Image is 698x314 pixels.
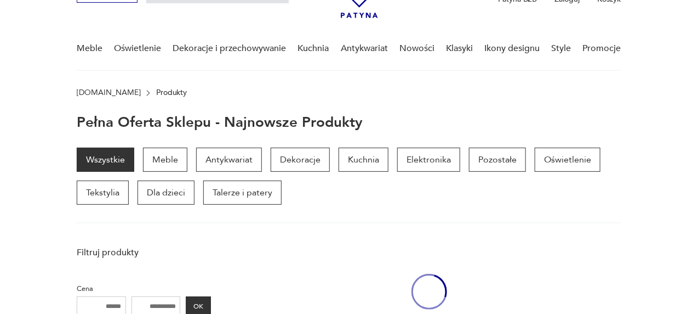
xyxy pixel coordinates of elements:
a: Tekstylia [77,181,129,205]
a: Dekoracje i przechowywanie [173,27,287,70]
a: Oświetlenie [535,148,600,172]
a: Promocje [583,27,621,70]
a: Meble [77,27,102,70]
a: Dekoracje [271,148,330,172]
p: Produkty [156,88,187,97]
a: Style [552,27,571,70]
p: Cena [77,283,211,295]
a: Elektronika [397,148,460,172]
a: Meble [143,148,187,172]
a: Nowości [399,27,434,70]
a: Ikony designu [484,27,540,70]
a: Kuchnia [339,148,388,172]
a: Oświetlenie [114,27,161,70]
a: Klasyki [446,27,473,70]
a: Antykwariat [341,27,388,70]
a: Pozostałe [469,148,526,172]
a: Dla dzieci [138,181,194,205]
a: Wszystkie [77,148,134,172]
a: Kuchnia [298,27,329,70]
p: Filtruj produkty [77,246,211,259]
a: Talerze i patery [203,181,282,205]
a: [DOMAIN_NAME] [77,88,141,97]
a: Antykwariat [196,148,262,172]
h1: Pełna oferta sklepu - najnowsze produkty [77,115,363,130]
